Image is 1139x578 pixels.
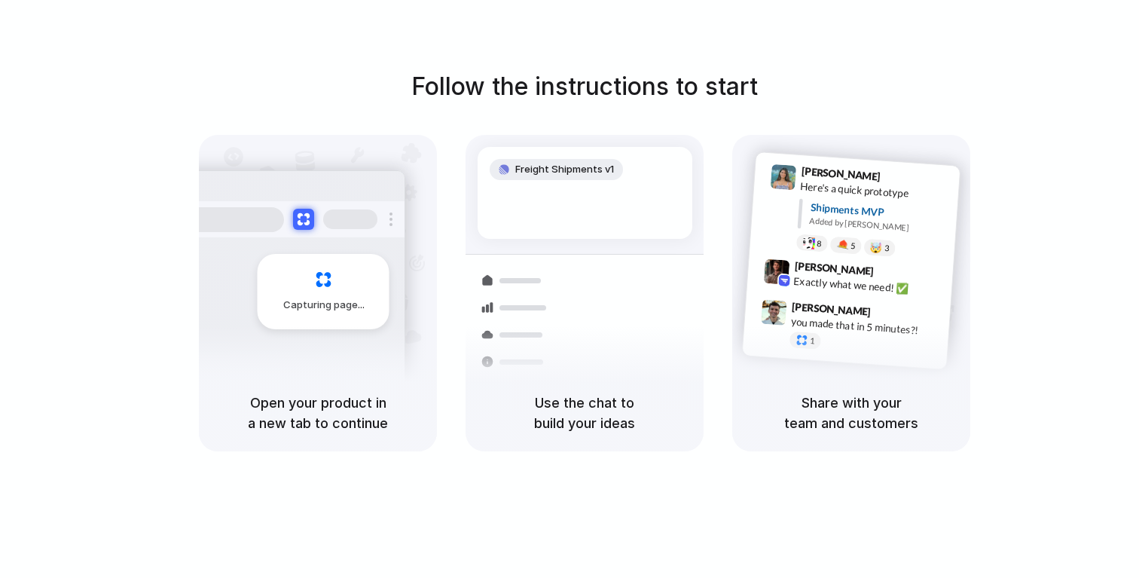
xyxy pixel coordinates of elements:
h5: Share with your team and customers [750,393,952,433]
div: 🤯 [870,242,883,253]
div: Exactly what we need! ✅ [793,274,944,299]
span: 8 [817,240,822,248]
span: 9:47 AM [875,305,906,323]
div: Added by [PERSON_NAME] [809,215,948,237]
div: Here's a quick prototype [800,179,951,204]
h1: Follow the instructions to start [411,69,758,105]
div: you made that in 5 minutes?! [790,313,941,339]
div: Shipments MVP [810,200,949,225]
h5: Use the chat to build your ideas [484,393,686,433]
span: 5 [850,242,856,250]
h5: Open your product in a new tab to continue [217,393,419,433]
span: [PERSON_NAME] [792,298,872,320]
span: [PERSON_NAME] [801,163,881,185]
span: 3 [884,244,890,252]
span: 1 [810,337,815,345]
span: [PERSON_NAME] [794,258,874,280]
span: Freight Shipments v1 [515,162,614,177]
span: 9:42 AM [878,265,909,283]
span: 9:41 AM [885,170,916,188]
span: Capturing page [283,298,367,313]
